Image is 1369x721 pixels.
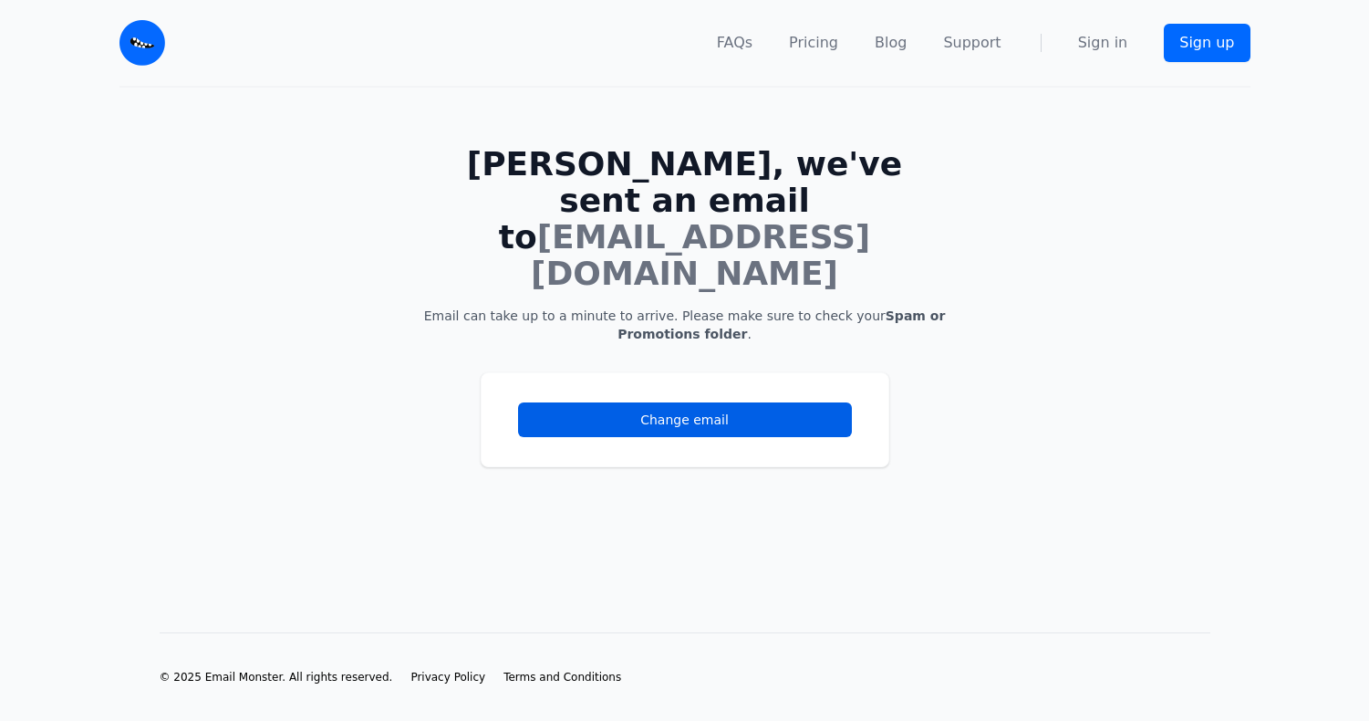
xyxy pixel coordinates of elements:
img: Email Monster [119,20,165,66]
a: Privacy Policy [410,670,485,684]
h1: [PERSON_NAME], we've sent an email to [422,146,948,292]
span: [EMAIL_ADDRESS][DOMAIN_NAME] [531,218,870,292]
li: © 2025 Email Monster. All rights reserved. [160,670,393,684]
a: Change email [518,402,852,437]
a: Blog [875,32,907,54]
a: Pricing [789,32,838,54]
a: Support [943,32,1001,54]
span: Privacy Policy [410,671,485,684]
span: Terms and Conditions [503,671,621,684]
a: Terms and Conditions [503,670,621,684]
p: Email can take up to a minute to arrive. Please make sure to check your . [422,307,948,343]
a: FAQs [717,32,752,54]
a: Sign up [1164,24,1250,62]
a: Sign in [1078,32,1128,54]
